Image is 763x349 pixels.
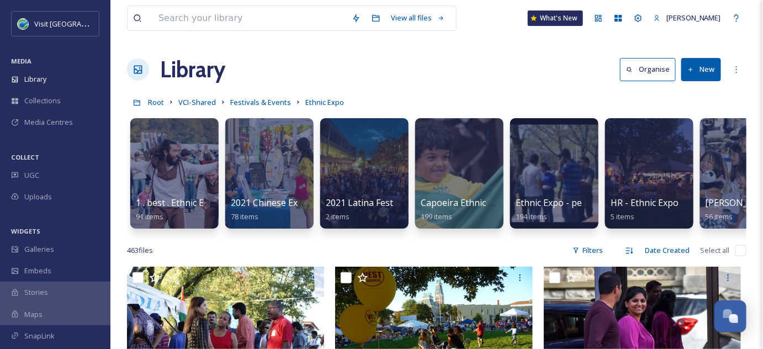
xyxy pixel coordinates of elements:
[11,153,39,161] span: COLLECT
[516,211,547,221] span: 194 items
[706,211,733,221] span: 56 items
[153,6,346,30] input: Search your library
[326,197,480,209] span: 2021 Latina Fest, by [PERSON_NAME]
[178,96,216,109] a: VCI-Shared
[230,97,291,107] span: Festivals & Events
[160,53,225,86] a: Library
[681,58,721,81] button: New
[136,211,163,221] span: 91 items
[421,197,541,209] span: Capoeira Ethnic Expo photos
[231,198,422,221] a: 2021 Chinese Expo, by [PERSON_NAME] Fruits78 items
[714,300,746,332] button: Open Chat
[136,197,219,209] span: 1 . best . Ethnic Expo
[567,240,608,261] div: Filters
[24,192,52,202] span: Uploads
[516,198,641,221] a: Ethnic Expo - people, unedited194 items
[611,211,634,221] span: 5 items
[305,97,344,107] span: Ethnic Expo
[611,197,706,209] span: HR - Ethnic Expo - edits
[24,331,55,341] span: SnapLink
[148,97,164,107] span: Root
[136,198,219,221] a: 1 . best . Ethnic Expo91 items
[648,7,727,29] a: [PERSON_NAME]
[326,211,349,221] span: 2 items
[639,240,695,261] div: Date Created
[24,96,61,106] span: Collections
[24,244,54,255] span: Galleries
[34,18,159,29] span: Visit [GEOGRAPHIC_DATA] [US_STATE]
[326,198,480,221] a: 2021 Latina Fest, by [PERSON_NAME]2 items
[386,7,451,29] a: View all files
[24,117,73,128] span: Media Centres
[611,198,706,221] a: HR - Ethnic Expo - edits5 items
[18,18,29,29] img: cvctwitlogo_400x400.jpg
[127,245,153,256] span: 463 file s
[305,96,344,109] a: Ethnic Expo
[231,211,258,221] span: 78 items
[24,170,39,181] span: UGC
[666,13,721,23] span: [PERSON_NAME]
[528,10,583,26] a: What's New
[701,245,730,256] span: Select all
[11,227,40,235] span: WIDGETS
[421,211,452,221] span: 199 items
[24,266,51,276] span: Embeds
[516,197,641,209] span: Ethnic Expo - people, unedited
[24,309,43,320] span: Maps
[230,96,291,109] a: Festivals & Events
[231,197,422,209] span: 2021 Chinese Expo, by [PERSON_NAME] Fruits
[24,287,48,298] span: Stories
[421,198,541,221] a: Capoeira Ethnic Expo photos199 items
[24,74,46,84] span: Library
[620,58,676,81] button: Organise
[178,97,216,107] span: VCI-Shared
[148,96,164,109] a: Root
[11,57,31,65] span: MEDIA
